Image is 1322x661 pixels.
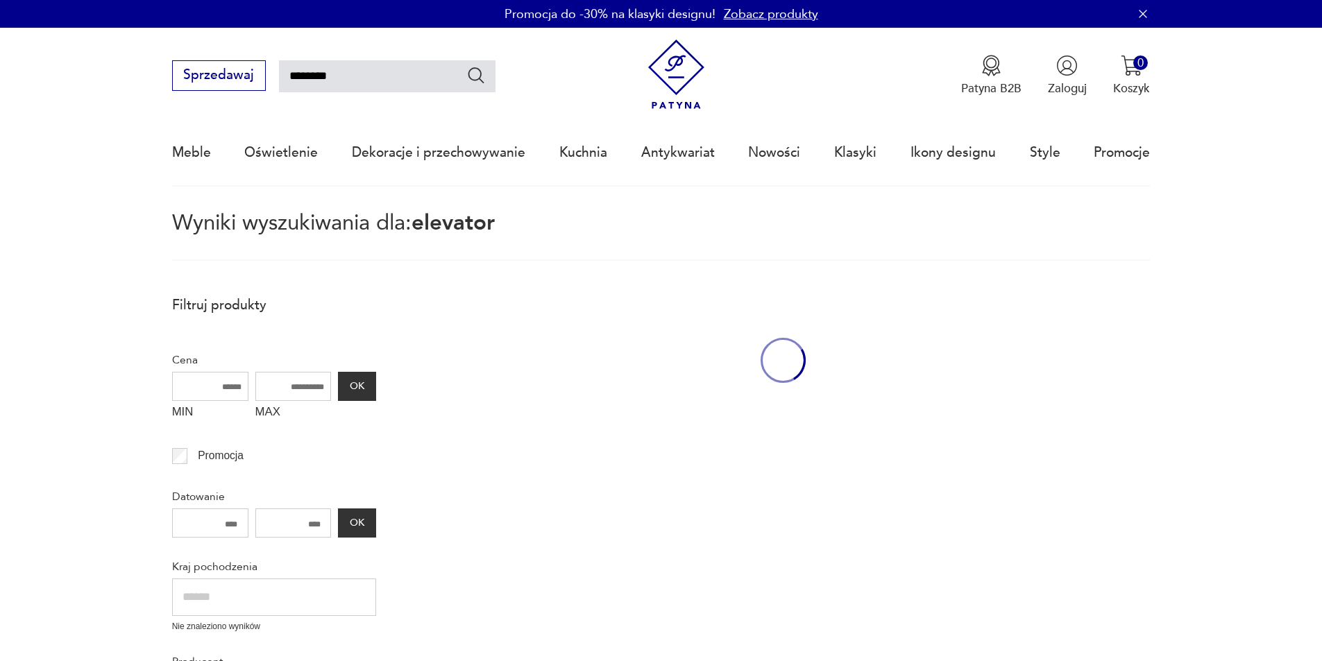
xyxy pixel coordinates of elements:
a: Promocje [1094,121,1150,184]
a: Ikona medaluPatyna B2B [961,55,1022,96]
a: Oświetlenie [244,121,318,184]
button: Patyna B2B [961,55,1022,96]
img: Ikona koszyka [1121,55,1142,76]
a: Nowości [748,121,800,184]
a: Kuchnia [559,121,607,184]
p: Wyniki wyszukiwania dla: [172,213,1151,261]
img: Ikona medalu [981,55,1002,76]
div: oval-loading [761,288,806,433]
a: Dekoracje i przechowywanie [352,121,525,184]
img: Ikonka użytkownika [1056,55,1078,76]
a: Antykwariat [641,121,715,184]
p: Nie znaleziono wyników [172,620,376,633]
p: Promocja do -30% na klasyki designu! [505,6,715,23]
span: elevator [412,208,495,237]
a: Klasyki [834,121,876,184]
button: OK [338,508,375,538]
p: Cena [172,351,376,369]
p: Filtruj produkty [172,296,376,314]
p: Datowanie [172,488,376,506]
a: Zobacz produkty [724,6,818,23]
button: Sprzedawaj [172,60,266,91]
button: Zaloguj [1048,55,1087,96]
p: Patyna B2B [961,80,1022,96]
a: Meble [172,121,211,184]
button: Szukaj [466,65,486,85]
img: Patyna - sklep z meblami i dekoracjami vintage [641,40,711,110]
p: Promocja [198,447,244,465]
div: 0 [1133,55,1148,70]
label: MIN [172,401,248,427]
label: MAX [255,401,332,427]
button: OK [338,372,375,401]
p: Kraj pochodzenia [172,558,376,576]
p: Koszyk [1113,80,1150,96]
button: 0Koszyk [1113,55,1150,96]
a: Style [1030,121,1060,184]
a: Ikony designu [910,121,996,184]
a: Sprzedawaj [172,71,266,82]
p: Zaloguj [1048,80,1087,96]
